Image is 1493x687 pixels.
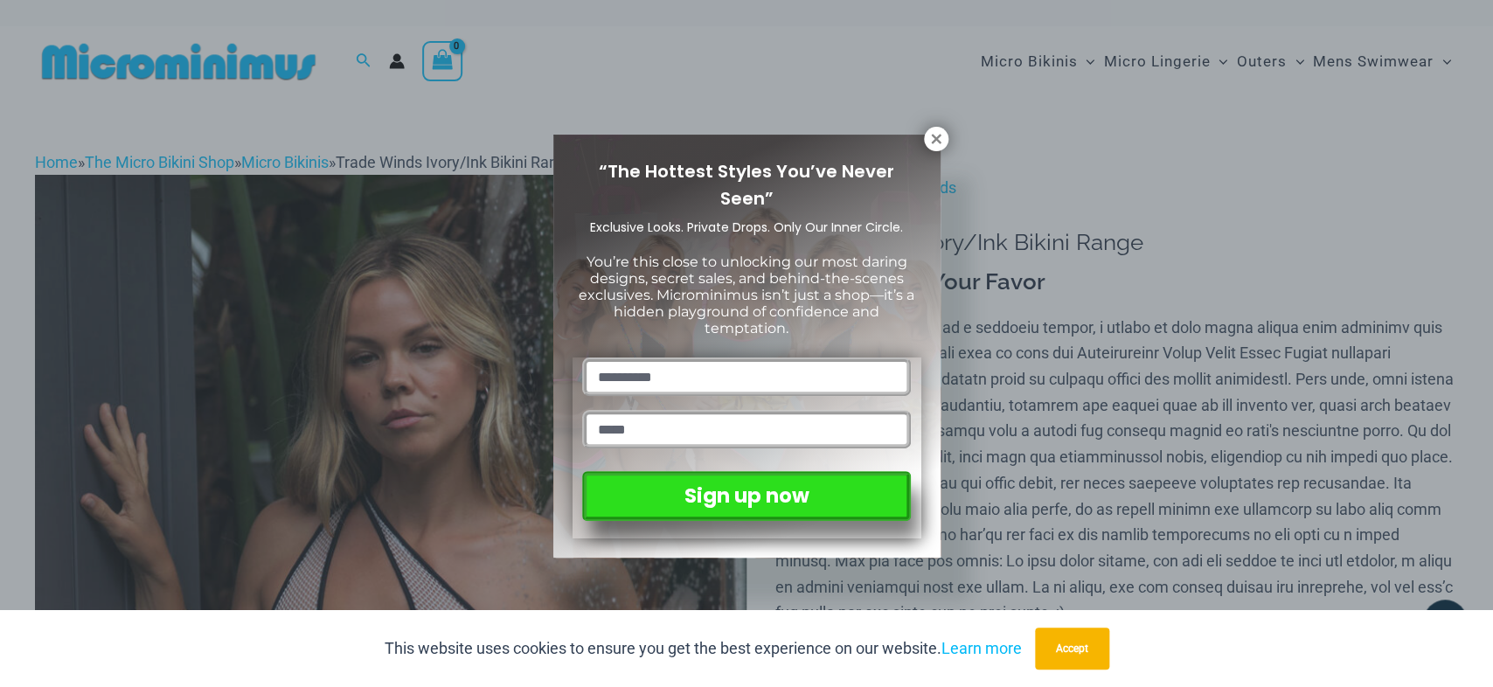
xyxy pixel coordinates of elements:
[924,127,948,151] button: Close
[941,639,1022,657] a: Learn more
[579,253,914,337] span: You’re this close to unlocking our most daring designs, secret sales, and behind-the-scenes exclu...
[385,635,1022,662] p: This website uses cookies to ensure you get the best experience on our website.
[582,471,910,521] button: Sign up now
[1035,628,1109,670] button: Accept
[599,159,894,211] span: “The Hottest Styles You’ve Never Seen”
[590,219,903,236] span: Exclusive Looks. Private Drops. Only Our Inner Circle.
